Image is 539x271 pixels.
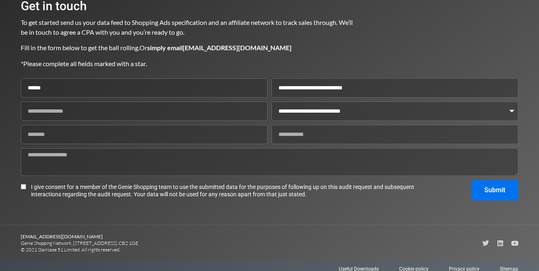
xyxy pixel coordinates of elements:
span: I give consent for a member of the Genie Shopping team to use the submitted data for the purposes... [31,183,418,198]
span: Fill in the form below to get the ball rolling. [21,44,139,51]
b: [EMAIL_ADDRESS][DOMAIN_NAME] [21,233,103,240]
p: Genie Shopping Network, [STREET_ADDRESS]. CB2 1GE © 2021 Staircase 51 Limited. All rights reserved. [21,233,269,253]
p: *Please complete all fields marked with a star. [21,59,353,69]
span: Submit [484,187,505,193]
span: To get started send us your data feed to Shopping Ads specification and an affiliate network to t... [21,18,354,36]
b: simply email [EMAIL_ADDRESS][DOMAIN_NAME] [147,44,292,51]
button: Submit [471,180,518,200]
span: Or [139,44,292,51]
